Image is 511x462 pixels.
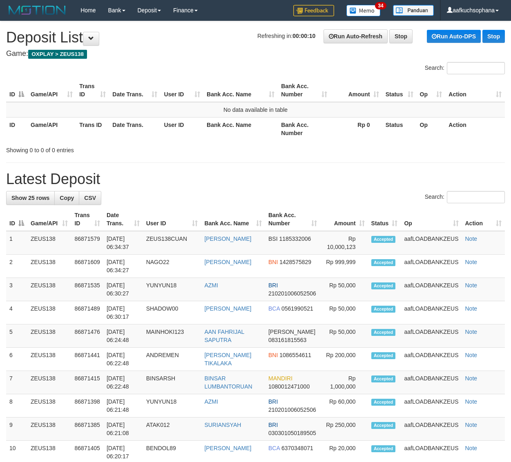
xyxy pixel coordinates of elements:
td: aafLOADBANKZEUS [401,255,462,278]
td: ZEUS138 [27,371,71,394]
td: Rp 1,000,000 [320,371,368,394]
td: ZEUS138 [27,394,71,418]
span: CSV [84,195,96,201]
td: [DATE] 06:21:48 [103,394,143,418]
td: Rp 10,000,123 [320,231,368,255]
a: Note [465,422,478,428]
td: SHADOW00 [143,301,201,324]
td: aafLOADBANKZEUS [401,278,462,301]
a: Note [465,329,478,335]
span: BNI [268,352,278,358]
th: Trans ID: activate to sort column ascending [76,79,109,102]
span: Copy 0561990521 to clipboard [281,305,313,312]
th: User ID: activate to sort column ascending [143,208,201,231]
span: BRI [268,422,278,428]
td: 86871415 [71,371,103,394]
td: YUNYUN18 [143,278,201,301]
span: Copy 210201006052506 to clipboard [268,290,316,297]
th: Bank Acc. Number [278,117,330,140]
td: Rp 250,000 [320,418,368,441]
h1: Latest Deposit [6,171,505,187]
th: Date Trans.: activate to sort column ascending [109,79,161,102]
a: BINSAR LUMBANTORUAN [204,375,252,390]
th: Game/API [27,117,76,140]
a: AZMI [204,398,218,405]
td: ANDREMEN [143,348,201,371]
th: User ID [161,117,203,140]
td: 86871489 [71,301,103,324]
label: Search: [425,62,505,74]
span: MANDIRI [268,375,292,382]
a: SURIANSYAH [204,422,241,428]
a: Note [465,375,478,382]
span: Accepted [371,445,396,452]
h4: Game: [6,50,505,58]
td: 1 [6,231,27,255]
td: [DATE] 06:30:27 [103,278,143,301]
a: CSV [79,191,101,205]
th: Status: activate to sort column ascending [382,79,417,102]
a: Note [465,445,478,451]
th: Status: activate to sort column ascending [368,208,401,231]
span: Copy 1086554611 to clipboard [279,352,311,358]
td: 7 [6,371,27,394]
td: ZEUS138 [27,278,71,301]
td: [DATE] 06:22:48 [103,371,143,394]
th: Bank Acc. Number: activate to sort column ascending [265,208,320,231]
a: [PERSON_NAME] [204,235,251,242]
th: Status [382,117,417,140]
span: Copy 6370348071 to clipboard [281,445,313,451]
a: [PERSON_NAME] [204,305,251,312]
span: Copy 1080012471000 to clipboard [268,383,310,390]
span: Accepted [371,329,396,336]
td: 9 [6,418,27,441]
span: [PERSON_NAME] [268,329,315,335]
a: AZMI [204,282,218,289]
td: ZEUS138 [27,301,71,324]
span: Accepted [371,282,396,289]
td: 3 [6,278,27,301]
td: 5 [6,324,27,348]
td: 6 [6,348,27,371]
th: ID [6,117,27,140]
span: Accepted [371,422,396,429]
span: Accepted [371,399,396,406]
span: Accepted [371,375,396,382]
a: Note [465,235,478,242]
td: Rp 50,000 [320,324,368,348]
td: [DATE] 06:30:17 [103,301,143,324]
td: MAINHOKI123 [143,324,201,348]
td: 86871609 [71,255,103,278]
td: 2 [6,255,27,278]
td: aafLOADBANKZEUS [401,394,462,418]
span: BCA [268,305,280,312]
span: BRI [268,282,278,289]
span: Accepted [371,352,396,359]
td: Rp 50,000 [320,278,368,301]
a: Stop [389,29,413,43]
a: Note [465,259,478,265]
a: Copy [54,191,79,205]
a: Run Auto-DPS [427,30,481,43]
th: Game/API: activate to sort column ascending [27,208,71,231]
td: No data available in table [6,102,505,118]
td: Rp 50,000 [320,301,368,324]
span: Copy 030301050189505 to clipboard [268,430,316,436]
td: ZEUS138 [27,348,71,371]
td: ZEUS138 [27,324,71,348]
td: 86871385 [71,418,103,441]
td: [DATE] 06:34:37 [103,231,143,255]
td: Rp 999,999 [320,255,368,278]
td: ATAK012 [143,418,201,441]
td: aafLOADBANKZEUS [401,231,462,255]
th: Action: activate to sort column ascending [445,79,505,102]
th: Date Trans.: activate to sort column ascending [103,208,143,231]
span: Accepted [371,236,396,243]
th: Bank Acc. Name: activate to sort column ascending [201,208,265,231]
th: Op [417,117,446,140]
th: Trans ID [76,117,109,140]
td: [DATE] 06:34:27 [103,255,143,278]
th: Action [445,117,505,140]
span: BNI [268,259,278,265]
th: Op: activate to sort column ascending [401,208,462,231]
